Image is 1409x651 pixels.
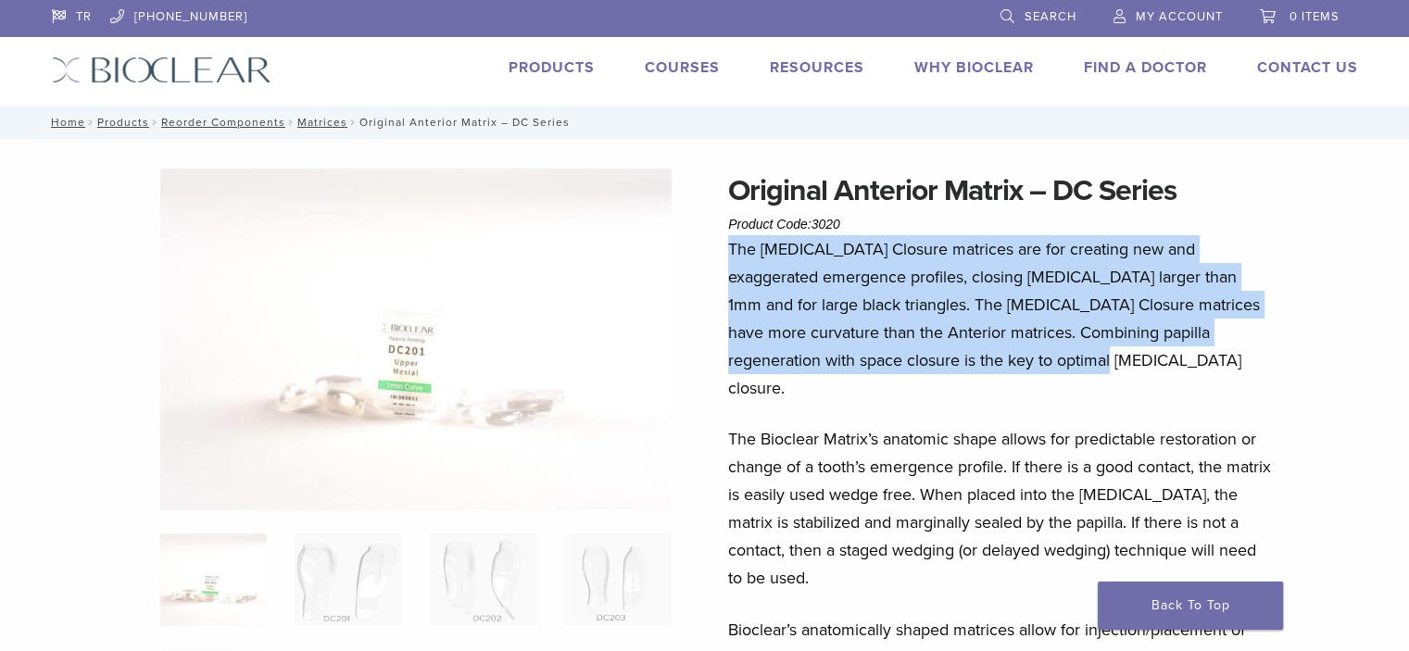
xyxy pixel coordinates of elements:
[1098,582,1283,630] a: Back To Top
[97,116,149,129] a: Products
[160,533,267,626] img: Anterior-Original-DC-Series-Matrices-324x324.jpg
[1025,9,1076,24] span: Search
[85,118,97,127] span: /
[160,169,672,510] img: Anterior Original DC Series Matrices
[52,56,271,83] img: Bioclear
[1257,58,1358,77] a: Contact Us
[645,58,720,77] a: Courses
[728,425,1273,592] p: The Bioclear Matrix’s anatomic shape allows for predictable restoration or change of a tooth’s em...
[564,533,671,626] img: Original Anterior Matrix - DC Series - Image 4
[430,533,536,626] img: Original Anterior Matrix - DC Series - Image 3
[45,116,85,129] a: Home
[297,116,347,129] a: Matrices
[1289,9,1340,24] span: 0 items
[914,58,1034,77] a: Why Bioclear
[38,106,1372,139] nav: Original Anterior Matrix – DC Series
[1084,58,1207,77] a: Find A Doctor
[811,217,840,232] span: 3020
[728,235,1273,402] p: The [MEDICAL_DATA] Closure matrices are for creating new and exaggerated emergence profiles, clos...
[149,118,161,127] span: /
[728,217,840,232] span: Product Code:
[1136,9,1223,24] span: My Account
[347,118,359,127] span: /
[295,533,401,626] img: Original Anterior Matrix - DC Series - Image 2
[728,169,1273,213] h1: Original Anterior Matrix – DC Series
[285,118,297,127] span: /
[509,58,595,77] a: Products
[161,116,285,129] a: Reorder Components
[770,58,864,77] a: Resources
